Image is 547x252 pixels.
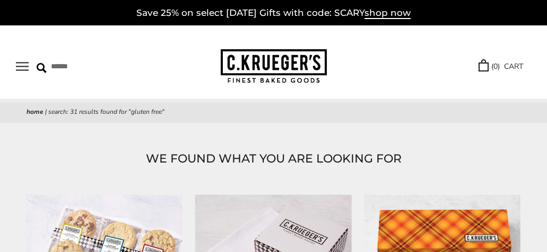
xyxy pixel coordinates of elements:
img: Search [37,63,47,73]
input: Search [37,58,138,75]
h1: WE FOUND WHAT YOU ARE LOOKING FOR [27,149,520,168]
button: Open navigation [16,62,29,71]
span: shop now [364,7,411,19]
img: C.KRUEGER'S [221,49,327,84]
a: Home [27,107,44,116]
span: Search: 31 results found for "gluten free" [48,107,164,116]
a: (0) CART [479,60,523,73]
a: Save 25% on select [DATE] Gifts with code: SCARYshop now [136,7,411,19]
nav: breadcrumbs [27,107,520,118]
span: | [45,107,47,116]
